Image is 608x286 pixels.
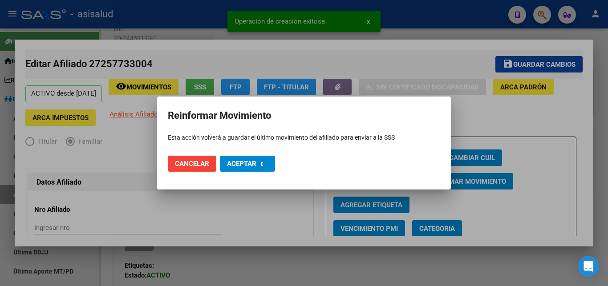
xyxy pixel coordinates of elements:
[168,133,440,142] p: Esta acción volverá a guardar el último movimiento del afiliado para enviar a la SSS
[175,160,209,168] span: Cancelar
[220,156,275,172] button: Aceptar
[227,160,256,168] span: Aceptar
[168,156,216,172] button: Cancelar
[168,107,440,124] h2: Reinformar Movimiento
[578,256,599,277] div: Open Intercom Messenger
